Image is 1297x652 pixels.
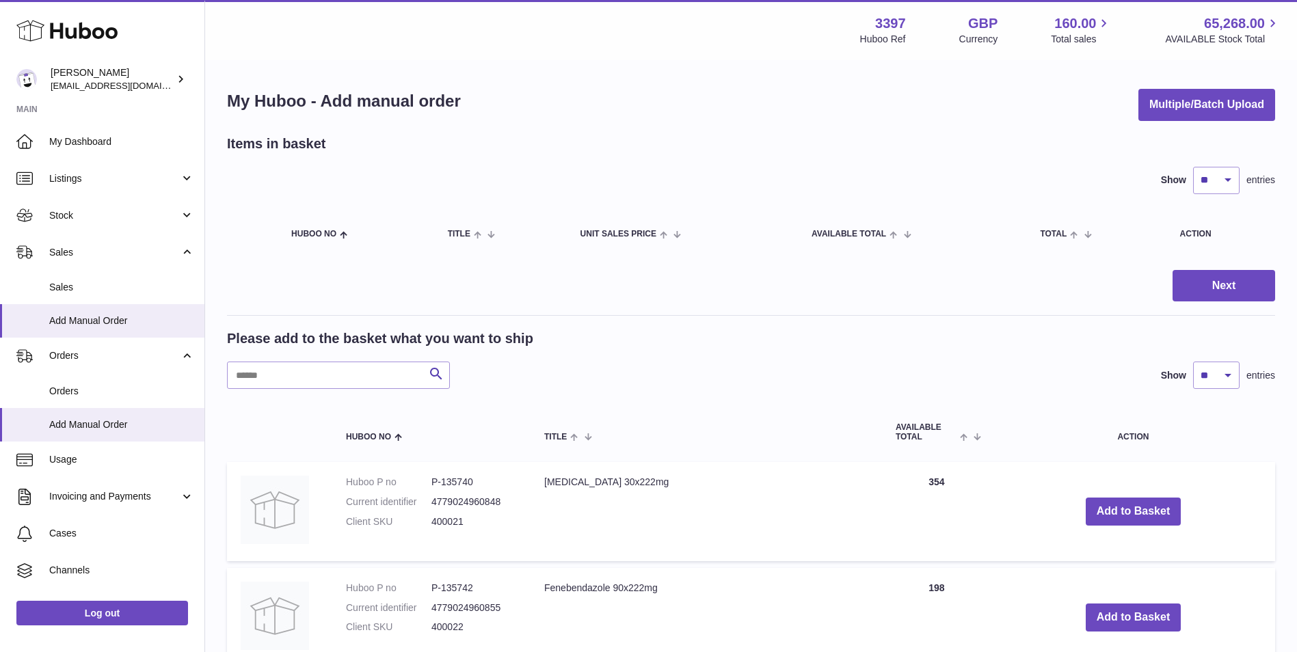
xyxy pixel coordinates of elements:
[51,66,174,92] div: [PERSON_NAME]
[812,230,886,239] span: AVAILABLE Total
[1180,230,1261,239] div: Action
[49,564,194,577] span: Channels
[875,14,906,33] strong: 3397
[1161,369,1186,382] label: Show
[580,230,656,239] span: Unit Sales Price
[431,515,517,528] dd: 400021
[1051,33,1112,46] span: Total sales
[49,490,180,503] span: Invoicing and Payments
[1165,33,1281,46] span: AVAILABLE Stock Total
[241,582,309,650] img: Fenebendazole 90x222mg
[51,80,201,91] span: [EMAIL_ADDRESS][DOMAIN_NAME]
[49,281,194,294] span: Sales
[882,462,991,561] td: 354
[431,601,517,614] dd: 4779024960855
[49,209,180,222] span: Stock
[1051,14,1112,46] a: 160.00 Total sales
[896,423,957,441] span: AVAILABLE Total
[49,453,194,466] span: Usage
[49,418,194,431] span: Add Manual Order
[49,314,194,327] span: Add Manual Order
[227,90,461,112] h1: My Huboo - Add manual order
[49,349,180,362] span: Orders
[346,601,431,614] dt: Current identifier
[1204,14,1265,33] span: 65,268.00
[346,582,431,595] dt: Huboo P no
[431,582,517,595] dd: P-135742
[16,69,37,90] img: sales@canchema.com
[448,230,470,239] span: Title
[1161,174,1186,187] label: Show
[531,462,882,561] td: [MEDICAL_DATA] 30x222mg
[1246,174,1275,187] span: entries
[49,135,194,148] span: My Dashboard
[544,433,567,442] span: Title
[959,33,998,46] div: Currency
[991,409,1275,454] th: Action
[1138,89,1275,121] button: Multiple/Batch Upload
[431,476,517,489] dd: P-135740
[968,14,998,33] strong: GBP
[291,230,336,239] span: Huboo no
[49,527,194,540] span: Cases
[227,135,326,153] h2: Items in basket
[49,246,180,259] span: Sales
[346,621,431,634] dt: Client SKU
[431,621,517,634] dd: 400022
[49,385,194,398] span: Orders
[1086,603,1181,631] button: Add to Basket
[431,495,517,508] dd: 4779024960848
[1173,270,1275,302] button: Next
[16,601,188,625] a: Log out
[1246,369,1275,382] span: entries
[346,515,431,528] dt: Client SKU
[346,476,431,489] dt: Huboo P no
[346,433,391,442] span: Huboo no
[860,33,906,46] div: Huboo Ref
[227,329,533,348] h2: Please add to the basket what you want to ship
[1054,14,1096,33] span: 160.00
[346,495,431,508] dt: Current identifier
[1165,14,1281,46] a: 65,268.00 AVAILABLE Stock Total
[241,476,309,544] img: Fenbendazole 30x222mg
[1040,230,1067,239] span: Total
[1086,498,1181,526] button: Add to Basket
[49,172,180,185] span: Listings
